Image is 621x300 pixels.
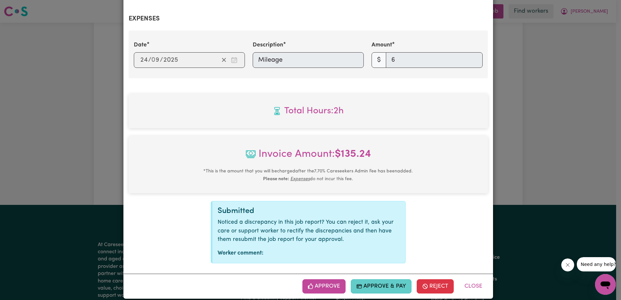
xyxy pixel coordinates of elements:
[290,177,310,181] u: Expenses
[148,56,151,64] span: /
[219,55,229,65] button: Clear date
[134,146,483,167] span: Invoice Amount:
[163,55,178,65] input: ----
[229,55,239,65] button: Enter the date of expense
[372,41,392,49] label: Amount
[151,57,155,63] span: 0
[203,169,413,181] small: This is the amount that you will be charged after the 7.70 % Careseekers Admin Fee has been added...
[140,55,148,65] input: --
[134,104,483,118] span: Total hours worked: 2 hours
[4,5,39,10] span: Need any help?
[351,279,412,294] button: Approve & Pay
[417,279,454,294] button: Reject
[134,41,147,49] label: Date
[218,218,400,244] p: Noticed a discrepancy in this job report? You can reject it, ask your care or support worker to r...
[577,257,616,271] iframe: Message from company
[302,279,346,294] button: Approve
[263,177,289,181] b: Please note:
[152,55,160,65] input: --
[160,56,163,64] span: /
[218,250,263,256] strong: Worker comment:
[372,52,386,68] span: $
[218,207,254,215] span: Submitted
[253,52,364,68] input: Mileage
[459,279,488,294] button: Close
[129,15,488,23] h2: Expenses
[595,274,616,295] iframe: Button to launch messaging window
[335,149,371,159] b: $ 135.24
[253,41,283,49] label: Description
[561,258,574,271] iframe: Close message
